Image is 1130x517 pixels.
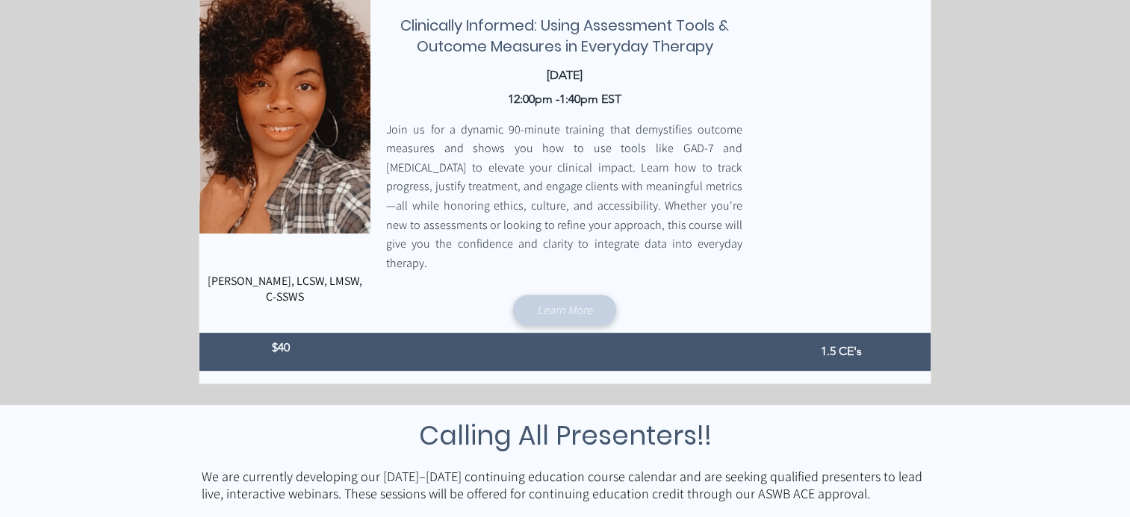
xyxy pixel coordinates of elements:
span: 12:00pm -1:40pm EST [508,92,621,106]
p: We are currently developing our [DATE]–[DATE] continuing education course calendar and are seekin... [202,468,929,502]
span: 1.5 CE's [821,344,862,358]
span: Join us for a dynamic 90-minute training that demystifies outcome measures and shows you how to u... [386,122,742,271]
span: [DATE] [547,68,583,82]
span: Learn More [537,302,592,318]
span: Clinically Informed: Using Assessment Tools & Outcome Measures in Everyday Therapy [400,15,729,57]
h3: Calling All Presenters!! [202,416,929,455]
span: [PERSON_NAME], LCSW, LMSW, C-SSWS [208,273,362,304]
a: Learn More [513,295,616,325]
span: $40 [272,340,290,354]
